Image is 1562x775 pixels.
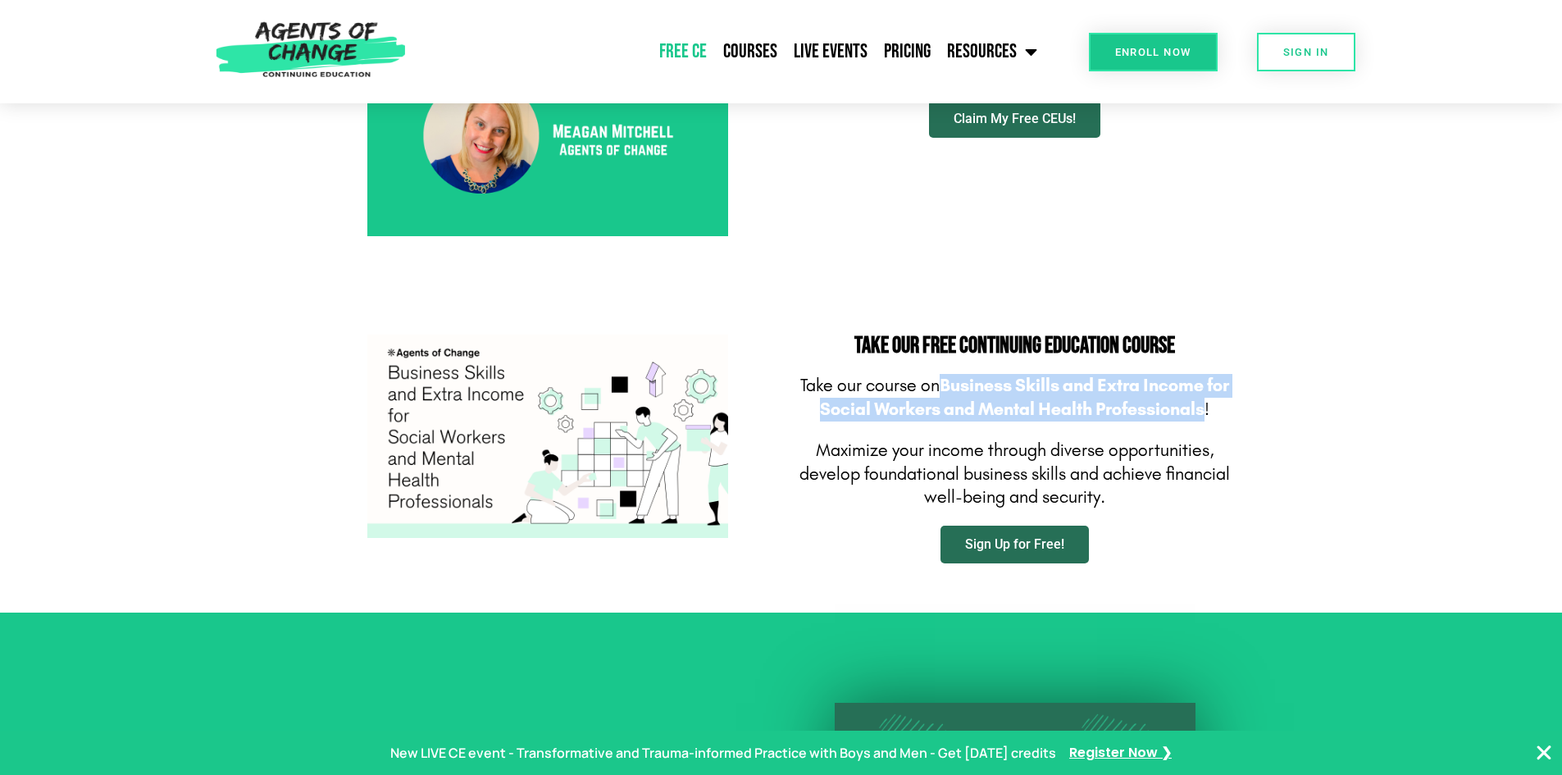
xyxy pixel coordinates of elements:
[1115,47,1191,57] span: Enroll Now
[790,374,1241,421] p: Take our course on !
[1089,33,1218,71] a: Enroll Now
[1534,743,1554,763] button: Close Banner
[390,741,1056,765] p: New LIVE CE event - Transformative and Trauma-informed Practice with Boys and Men - Get [DATE] cr...
[715,31,786,72] a: Courses
[924,463,1230,508] span: chieve financial well-being and security.
[939,31,1045,72] a: Resources
[414,31,1045,72] nav: Menu
[1283,47,1329,57] span: SIGN IN
[786,31,876,72] a: Live Events
[820,375,1229,420] b: Business Skills and Extra Income for Social Workers and Mental Health Professionals
[940,526,1089,563] a: Sign Up for Free!
[1257,33,1355,71] a: SIGN IN
[876,31,939,72] a: Pricing
[929,100,1100,138] a: Claim My Free CEUs!
[1069,741,1172,765] a: Register Now ❯
[790,439,1241,509] p: Maximize your income through diverse opportunities, d
[965,538,1064,551] span: Sign Up for Free!
[651,31,715,72] a: Free CE
[809,463,1113,485] span: evelop foundational business skills and a
[954,112,1076,125] span: Claim My Free CEUs!
[790,335,1241,358] h2: Take Our FREE Continuing Education Course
